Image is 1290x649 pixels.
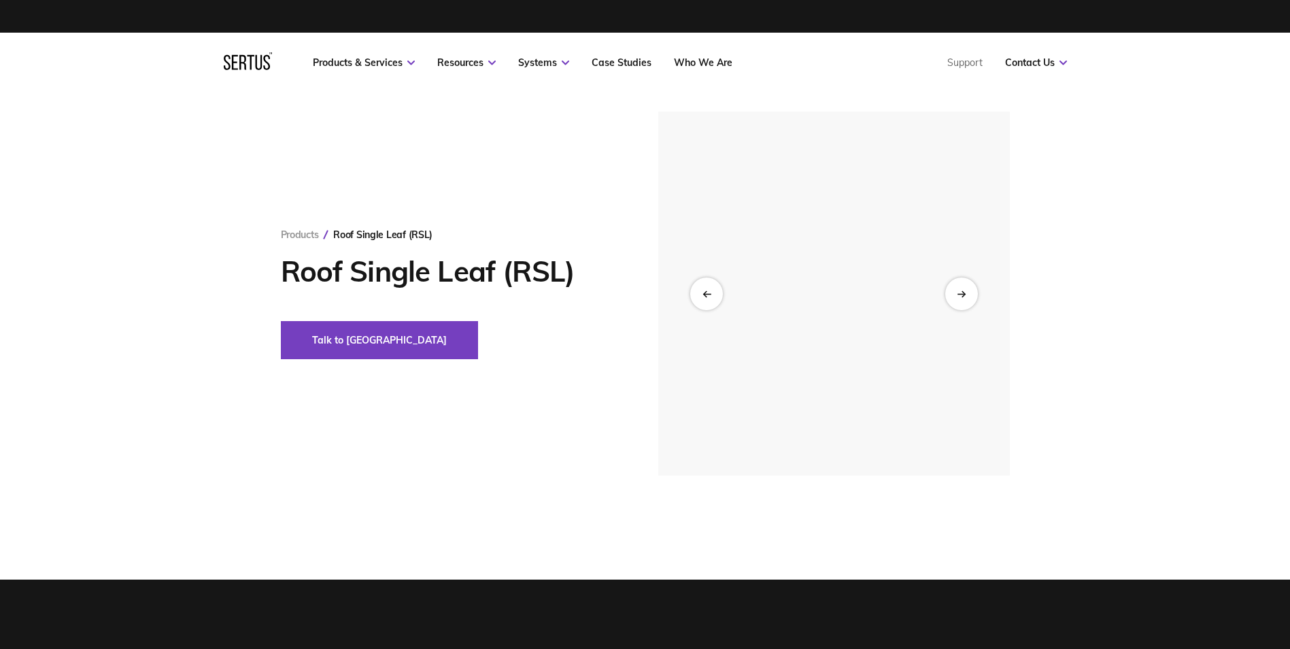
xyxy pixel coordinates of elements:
[592,56,651,69] a: Case Studies
[947,56,983,69] a: Support
[437,56,496,69] a: Resources
[281,321,478,359] button: Talk to [GEOGRAPHIC_DATA]
[518,56,569,69] a: Systems
[1005,56,1067,69] a: Contact Us
[313,56,415,69] a: Products & Services
[281,254,617,288] h1: Roof Single Leaf (RSL)
[674,56,732,69] a: Who We Are
[281,229,319,241] a: Products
